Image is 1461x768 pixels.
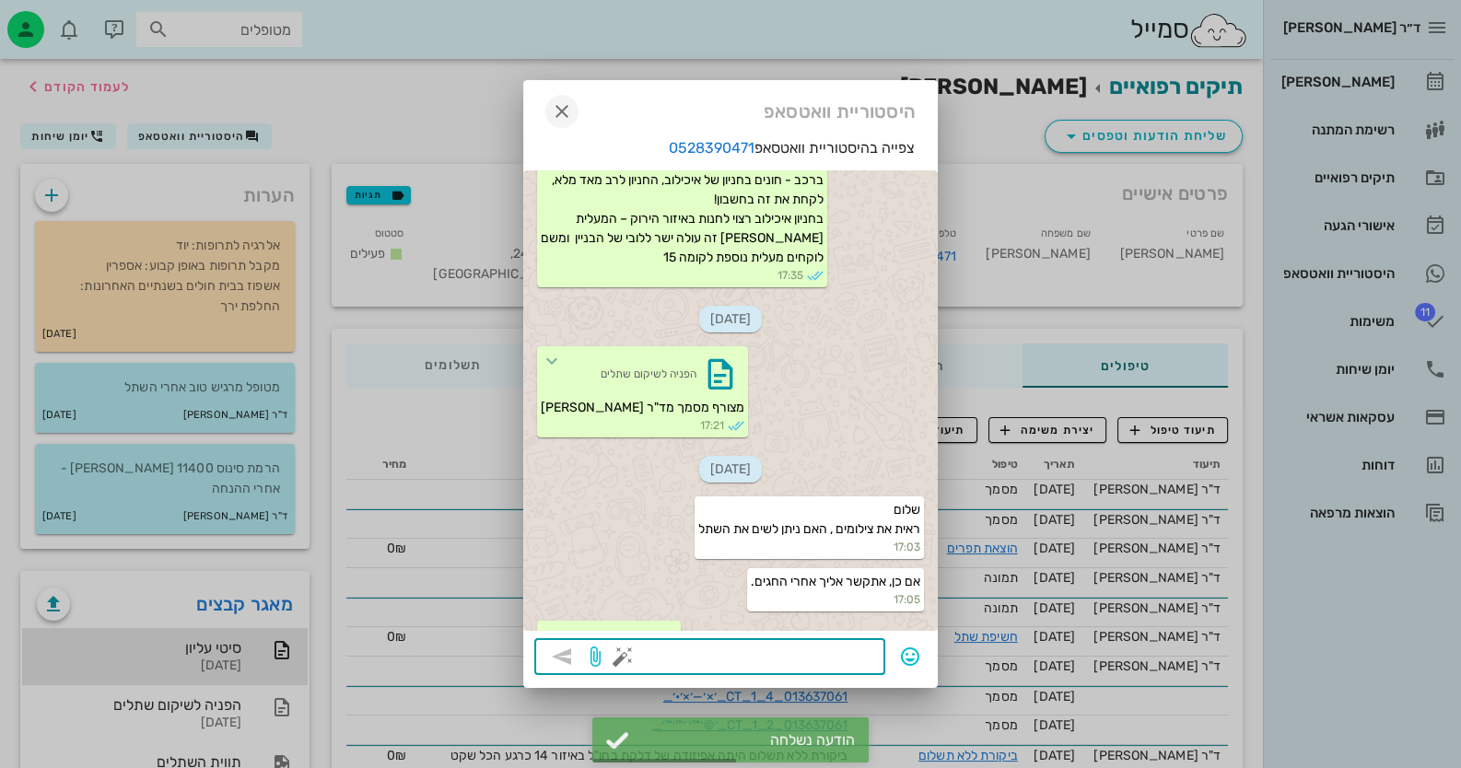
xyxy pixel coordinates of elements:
[700,417,724,434] span: 17:21
[777,267,803,284] span: 17:35
[751,574,920,589] span: אם כן, אתקשר אליך אחרי החגים.
[638,731,855,749] div: הודעה נשלחה
[698,539,920,555] small: 17:03
[699,306,762,332] span: [DATE]
[541,400,744,415] span: מצורף מסמך מד"ר [PERSON_NAME]
[669,139,754,157] a: 0528390471
[563,626,677,642] span: כן - אפשרי. שנה טובה
[601,367,696,382] div: הפניה לשיקום שתלים
[523,80,938,137] div: היסטוריית וואטסאפ
[751,591,920,608] small: 17:05
[523,137,938,159] p: צפייה בהיסטוריית וואטסאפ
[699,456,762,483] span: [DATE]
